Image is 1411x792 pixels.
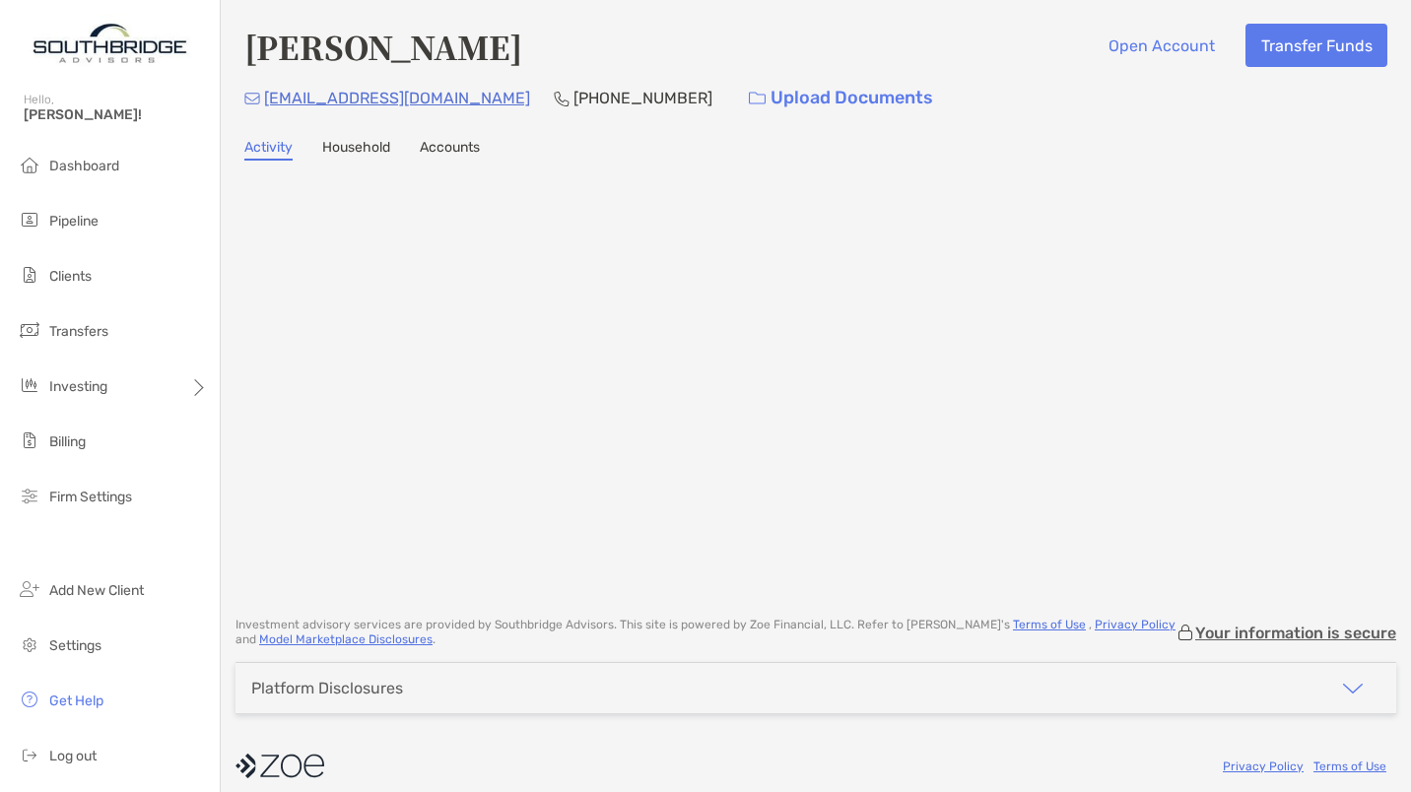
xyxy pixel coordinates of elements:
button: Open Account [1093,24,1230,67]
div: Platform Disclosures [251,679,403,697]
a: Accounts [420,139,480,161]
span: Billing [49,433,86,450]
span: Get Help [49,693,103,709]
img: Email Icon [244,93,260,104]
span: Transfers [49,323,108,340]
img: transfers icon [18,318,41,342]
img: company logo [235,744,324,788]
span: Settings [49,637,101,654]
h4: [PERSON_NAME] [244,24,522,69]
span: Log out [49,748,97,764]
p: [PHONE_NUMBER] [573,86,712,110]
a: Household [322,139,390,161]
span: Dashboard [49,158,119,174]
a: Activity [244,139,293,161]
img: add_new_client icon [18,577,41,601]
button: Transfer Funds [1245,24,1387,67]
span: Pipeline [49,213,99,230]
img: pipeline icon [18,208,41,231]
span: Add New Client [49,582,144,599]
img: settings icon [18,632,41,656]
span: Firm Settings [49,489,132,505]
span: Investing [49,378,107,395]
img: Phone Icon [554,91,570,106]
img: billing icon [18,429,41,452]
img: icon arrow [1341,677,1365,700]
p: [EMAIL_ADDRESS][DOMAIN_NAME] [264,86,530,110]
span: [PERSON_NAME]! [24,106,208,123]
a: Model Marketplace Disclosures [259,632,433,646]
a: Upload Documents [736,77,946,119]
img: dashboard icon [18,153,41,176]
img: button icon [749,92,766,105]
img: firm-settings icon [18,484,41,507]
p: Investment advisory services are provided by Southbridge Advisors . This site is powered by Zoe F... [235,618,1176,647]
img: clients icon [18,263,41,287]
img: investing icon [18,373,41,397]
a: Terms of Use [1313,759,1386,773]
a: Privacy Policy [1095,618,1176,631]
a: Terms of Use [1013,618,1086,631]
a: Privacy Policy [1223,759,1304,773]
span: Clients [49,268,92,285]
img: logout icon [18,743,41,766]
p: Your information is secure [1195,624,1396,642]
img: get-help icon [18,688,41,711]
img: Zoe Logo [24,8,196,79]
